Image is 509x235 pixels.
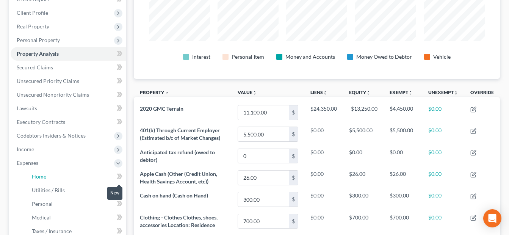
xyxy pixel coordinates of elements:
a: Property expand_less [140,89,169,95]
i: unfold_more [323,91,327,95]
span: Personal Property [17,37,60,43]
div: Vehicle [433,53,451,61]
div: New [107,187,122,199]
span: Apple Cash (Other (Credit Union, Health Savings Account, etc)) [140,171,217,185]
div: $ [289,105,298,120]
td: $0.00 [422,167,464,188]
div: $ [289,171,298,185]
a: Utilities / Bills [26,183,126,197]
div: Interest [192,53,210,61]
td: $0.00 [384,145,422,167]
td: $5,500.00 [343,124,384,145]
span: Expenses [17,160,38,166]
td: $0.00 [304,145,343,167]
div: $ [289,149,298,163]
span: Unsecured Priority Claims [17,78,79,84]
td: -$13,250.00 [343,102,384,123]
span: Taxes / Insurance [32,228,72,234]
a: Lawsuits [11,102,126,115]
span: Real Property [17,23,49,30]
th: Override [464,85,500,102]
span: Unsecured Nonpriority Claims [17,91,89,98]
span: Utilities / Bills [32,187,65,193]
div: Money Owed to Debtor [356,53,412,61]
td: $0.00 [422,102,464,123]
a: Property Analysis [11,47,126,61]
td: $0.00 [304,167,343,188]
i: expand_less [165,91,169,95]
a: Valueunfold_more [238,89,257,95]
td: $700.00 [343,210,384,232]
td: $300.00 [384,189,422,210]
td: $24,350.00 [304,102,343,123]
input: 0.00 [238,149,289,163]
td: $4,450.00 [384,102,422,123]
div: Open Intercom Messenger [483,209,501,227]
div: $ [289,214,298,229]
a: Executory Contracts [11,115,126,129]
td: $0.00 [304,210,343,232]
td: $0.00 [422,145,464,167]
td: $0.00 [304,189,343,210]
td: $700.00 [384,210,422,232]
td: $26.00 [384,167,422,188]
span: 401(k) Through Current Employer (Estimated b/c of Market Changes) [140,127,220,141]
a: Medical [26,211,126,224]
a: Exemptunfold_more [390,89,413,95]
i: unfold_more [366,91,371,95]
td: $0.00 [304,124,343,145]
span: Home [32,173,46,180]
td: $0.00 [422,124,464,145]
span: Property Analysis [17,50,59,57]
a: Liensunfold_more [310,89,327,95]
span: 2020 GMC Terrain [140,105,183,112]
div: $ [289,127,298,141]
input: 0.00 [238,171,289,185]
input: 0.00 [238,192,289,207]
span: Clothing - Clothes Clothes, shoes, accessories Location: Residence [140,214,218,228]
td: $0.00 [422,189,464,210]
i: unfold_more [454,91,458,95]
span: Lawsuits [17,105,37,111]
td: $5,500.00 [384,124,422,145]
span: Medical [32,214,51,221]
div: Money and Accounts [285,53,335,61]
td: $300.00 [343,189,384,210]
div: Personal Item [232,53,264,61]
input: 0.00 [238,105,289,120]
i: unfold_more [252,91,257,95]
span: Client Profile [17,9,48,16]
i: unfold_more [408,91,413,95]
span: Cash on hand (Cash on Hand) [140,192,208,199]
span: Personal [32,201,53,207]
a: Secured Claims [11,61,126,74]
td: $0.00 [343,145,384,167]
span: Anticipated tax refund (owed to debtor) [140,149,215,163]
a: Personal [26,197,126,211]
a: Home [26,170,126,183]
input: 0.00 [238,127,289,141]
a: Unexemptunfold_more [428,89,458,95]
span: Income [17,146,34,152]
td: $26.00 [343,167,384,188]
a: Unsecured Priority Claims [11,74,126,88]
input: 0.00 [238,214,289,229]
span: Secured Claims [17,64,53,70]
span: Codebtors Insiders & Notices [17,132,86,139]
div: $ [289,192,298,207]
span: Executory Contracts [17,119,65,125]
a: Unsecured Nonpriority Claims [11,88,126,102]
a: Equityunfold_more [349,89,371,95]
td: $0.00 [422,210,464,232]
